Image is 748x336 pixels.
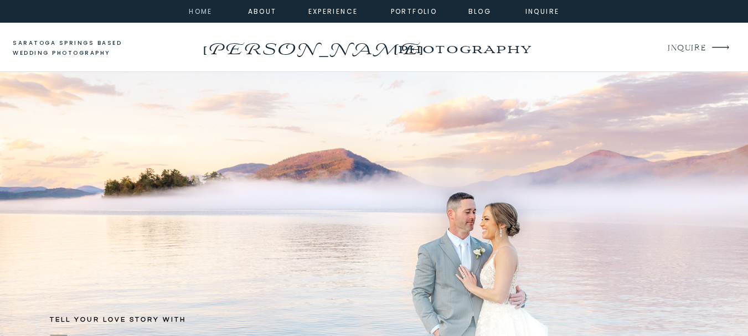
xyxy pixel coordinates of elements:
[200,36,425,54] a: [PERSON_NAME]
[308,6,353,15] a: experience
[390,6,438,15] a: portfolio
[186,6,216,15] a: home
[13,38,143,59] a: saratoga springs based wedding photography
[50,316,186,323] b: TELL YOUR LOVE STORY with
[460,6,500,15] a: Blog
[376,33,553,64] a: photography
[668,41,705,56] a: INQUIRE
[523,6,563,15] a: inquire
[248,6,273,15] a: about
